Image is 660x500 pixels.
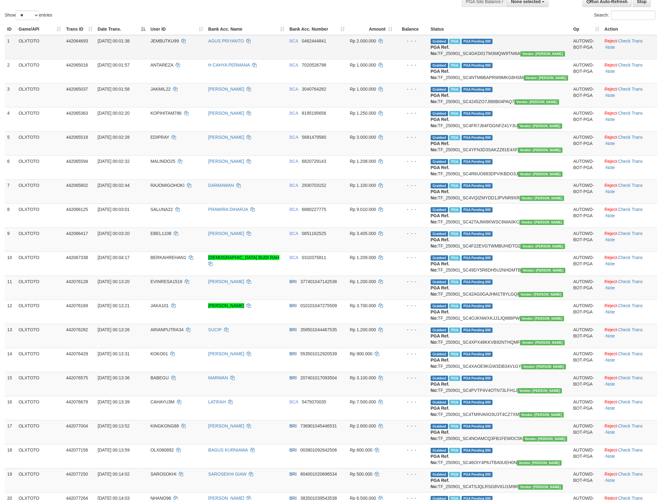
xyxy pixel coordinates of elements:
[97,183,129,188] span: [DATE] 00:02:44
[618,231,643,236] a: Check Trans
[150,135,169,140] span: EDIPRAY
[302,183,326,188] span: Copy 2930703152 to clipboard
[604,111,617,116] a: Reject
[350,303,376,308] span: Rp 3.700.000
[602,59,657,83] td: · ·
[150,183,184,188] span: RAJOMIGOHOKI
[5,107,16,131] td: 4
[449,183,460,188] span: Marked by aubalimojo
[606,478,615,483] a: Note
[518,147,562,153] span: Vendor URL: https://secure4.1velocity.biz
[97,135,129,140] span: [DATE] 00:02:28
[208,327,222,332] a: SUCIP
[431,93,449,104] b: PGA Ref. No:
[571,131,602,155] td: AUTOWD-BOT-PGA
[66,183,88,188] span: 442065802
[208,279,244,284] a: [PERSON_NAME]
[604,447,617,452] a: Reject
[66,135,88,140] span: 442065518
[5,23,16,35] th: ID
[604,423,617,428] a: Reject
[350,207,376,212] span: Rp 9.010.000
[604,87,617,92] a: Reject
[606,309,615,314] a: Note
[428,83,571,107] td: TF_250901_SC4245ZO7J88IB04PAQ7
[462,63,493,68] span: PGA Pending
[449,207,460,212] span: Marked by aubalimojo
[428,35,571,59] td: TF_250901_SC4GKD01TM3MQW9TNI6A
[431,231,448,237] span: Grabbed
[302,111,326,116] span: Copy 8195195656 to clipboard
[208,207,248,212] a: PRAWIRA DIHARJA
[150,87,171,92] span: JAKMIL22
[397,110,426,116] div: - - -
[97,159,129,164] span: [DATE] 00:02:32
[431,237,449,248] b: PGA Ref. No:
[150,303,168,308] span: JAKA101
[604,255,617,260] a: Reject
[449,135,460,140] span: Marked by aubalimojo
[618,87,643,92] a: Check Trans
[571,23,602,35] th: Op: activate to sort column ascending
[571,300,602,324] td: AUTOWD-BOT-PGA
[97,111,129,116] span: [DATE] 00:02:20
[449,255,460,261] span: Marked by aubalimojo
[208,423,244,428] a: [PERSON_NAME]
[208,255,279,260] a: [DEMOGRAPHIC_DATA] BUDI RAH
[518,172,562,177] span: Vendor URL: https://secure4.1velocity.biz
[208,135,244,140] a: [PERSON_NAME]
[208,447,248,452] a: BAGUS KURNIAWA
[5,131,16,155] td: 5
[517,123,562,129] span: Vendor URL: https://secure4.1velocity.biz
[397,230,426,237] div: - - -
[97,87,129,92] span: [DATE] 00:01:58
[397,134,426,140] div: - - -
[150,279,182,284] span: EVINRESA1519
[428,203,571,227] td: TF_250901_SC42TAJMI8KWSC6WA0KC
[208,303,244,308] a: [PERSON_NAME]
[431,39,448,44] span: Grabbed
[289,279,297,284] span: BRI
[208,159,244,164] a: [PERSON_NAME]
[66,303,88,308] span: 442076169
[431,165,449,176] b: PGA Ref. No:
[618,183,643,188] a: Check Trans
[606,285,615,290] a: Note
[604,231,617,236] a: Reject
[16,203,64,227] td: OLXTOTO
[431,87,448,92] span: Grabbed
[150,111,181,116] span: KOPIHITAM786
[16,23,64,35] th: Game/API: activate to sort column ascending
[5,59,16,83] td: 2
[602,107,657,131] td: · ·
[602,179,657,203] td: · ·
[397,302,426,309] div: - - -
[618,62,643,67] a: Check Trans
[618,472,643,477] a: Check Trans
[97,303,129,308] span: [DATE] 00:13:21
[16,252,64,276] td: OLXTOTO
[462,135,493,140] span: PGA Pending
[606,69,615,74] a: Note
[66,159,88,164] span: 442065594
[520,244,565,249] span: Vendor URL: https://secure4.1velocity.biz
[350,62,376,67] span: Rp 1.000.000
[16,59,64,83] td: OLXTOTO
[519,220,564,225] span: Vendor URL: https://secure4.1velocity.biz
[66,38,88,43] span: 442064693
[208,38,244,43] a: AGUS PRIYANTO
[518,292,563,297] span: Vendor URL: https://secure4.1velocity.biz
[431,213,449,224] b: PGA Ref. No:
[520,51,565,57] span: Vendor URL: https://secure4.1velocity.biz
[571,155,602,179] td: AUTOWD-BOT-PGA
[604,207,617,212] a: Reject
[95,23,148,35] th: Date Trans.: activate to sort column descending
[208,111,244,116] a: [PERSON_NAME]
[618,279,643,284] a: Check Trans
[16,83,64,107] td: OLXTOTO
[571,203,602,227] td: AUTOWD-BOT-PGA
[302,159,326,164] span: Copy 6820729143 to clipboard
[289,255,298,260] span: BCA
[206,23,287,35] th: Bank Acc. Name: activate to sort column ascending
[208,375,228,380] a: MARWAN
